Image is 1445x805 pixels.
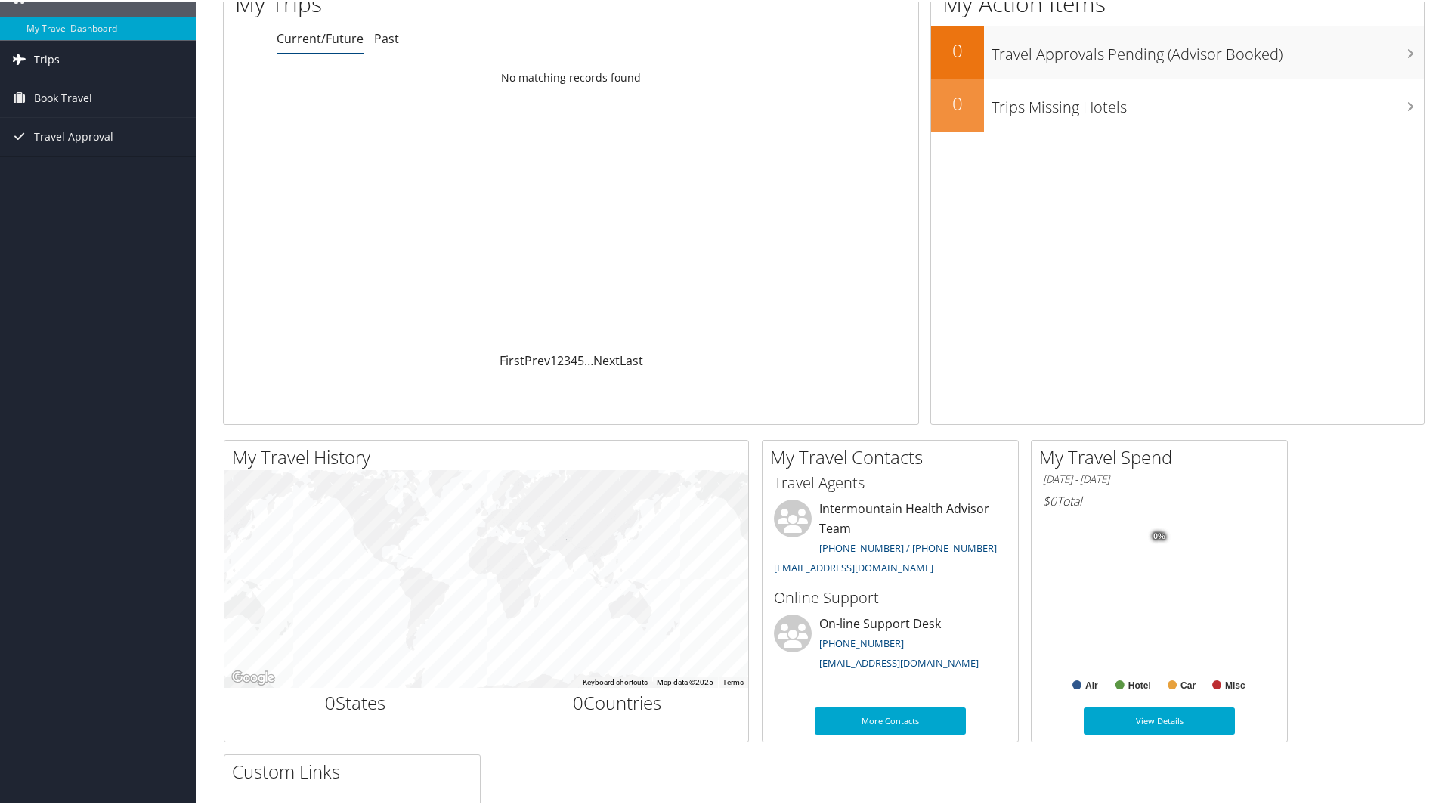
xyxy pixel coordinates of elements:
a: [PHONE_NUMBER] [819,635,904,649]
a: Open this area in Google Maps (opens a new window) [228,667,278,686]
a: 1 [550,351,557,367]
h2: Custom Links [232,757,480,783]
span: 0 [573,689,583,714]
h3: Travel Approvals Pending (Advisor Booked) [992,35,1424,63]
a: Past [374,29,399,45]
text: Air [1085,679,1098,689]
a: Next [593,351,620,367]
text: Car [1180,679,1196,689]
a: First [500,351,524,367]
a: Last [620,351,643,367]
h2: Countries [498,689,738,714]
a: 4 [571,351,577,367]
a: [PHONE_NUMBER] / [PHONE_NUMBER] [819,540,997,553]
td: No matching records found [224,63,918,90]
h2: 0 [931,89,984,115]
button: Keyboard shortcuts [583,676,648,686]
span: … [584,351,593,367]
h6: Total [1043,491,1276,508]
h6: [DATE] - [DATE] [1043,471,1276,485]
img: Google [228,667,278,686]
a: View Details [1084,706,1235,733]
a: Current/Future [277,29,364,45]
a: 0Trips Missing Hotels [931,77,1424,130]
li: Intermountain Health Advisor Team [766,498,1014,579]
h3: Online Support [774,586,1007,607]
a: 0Travel Approvals Pending (Advisor Booked) [931,24,1424,77]
span: Book Travel [34,78,92,116]
span: 0 [325,689,336,714]
text: Misc [1225,679,1245,689]
span: Travel Approval [34,116,113,154]
span: Map data ©2025 [657,677,713,685]
h2: My Travel Spend [1039,443,1287,469]
a: 3 [564,351,571,367]
a: 2 [557,351,564,367]
text: Hotel [1128,679,1151,689]
h2: States [236,689,475,714]
h2: My Travel History [232,443,748,469]
h3: Travel Agents [774,471,1007,492]
h2: 0 [931,36,984,62]
tspan: 0% [1153,531,1165,540]
span: $0 [1043,491,1057,508]
a: Prev [524,351,550,367]
a: More Contacts [815,706,966,733]
a: 5 [577,351,584,367]
li: On-line Support Desk [766,613,1014,675]
h2: My Travel Contacts [770,443,1018,469]
a: Terms (opens in new tab) [722,677,744,685]
span: Trips [34,39,60,77]
a: [EMAIL_ADDRESS][DOMAIN_NAME] [774,559,933,573]
a: [EMAIL_ADDRESS][DOMAIN_NAME] [819,655,979,668]
h3: Trips Missing Hotels [992,88,1424,116]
